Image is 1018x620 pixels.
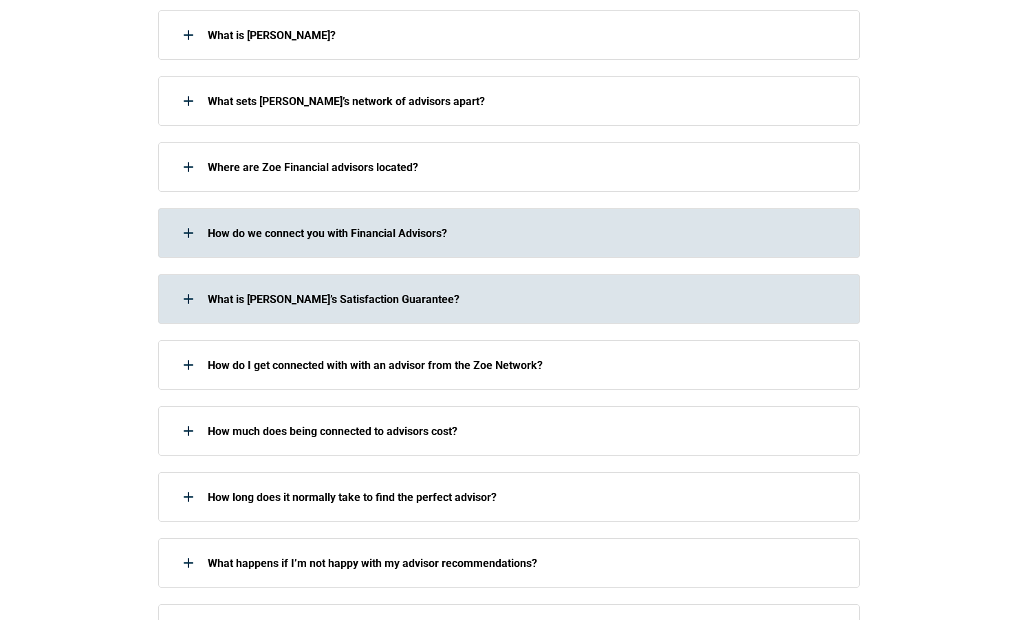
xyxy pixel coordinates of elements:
p: Where are Zoe Financial advisors located? [208,161,842,174]
p: What sets [PERSON_NAME]’s network of advisors apart? [208,95,842,108]
p: What is [PERSON_NAME]’s Satisfaction Guarantee? [208,293,842,306]
p: How do I get connected with with an advisor from the Zoe Network? [208,359,842,372]
p: How much does being connected to advisors cost? [208,425,842,438]
p: What happens if I’m not happy with my advisor recommendations? [208,557,842,570]
p: How do we connect you with Financial Advisors? [208,227,842,240]
p: What is [PERSON_NAME]? [208,29,842,42]
p: How long does it normally take to find the perfect advisor? [208,491,842,504]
